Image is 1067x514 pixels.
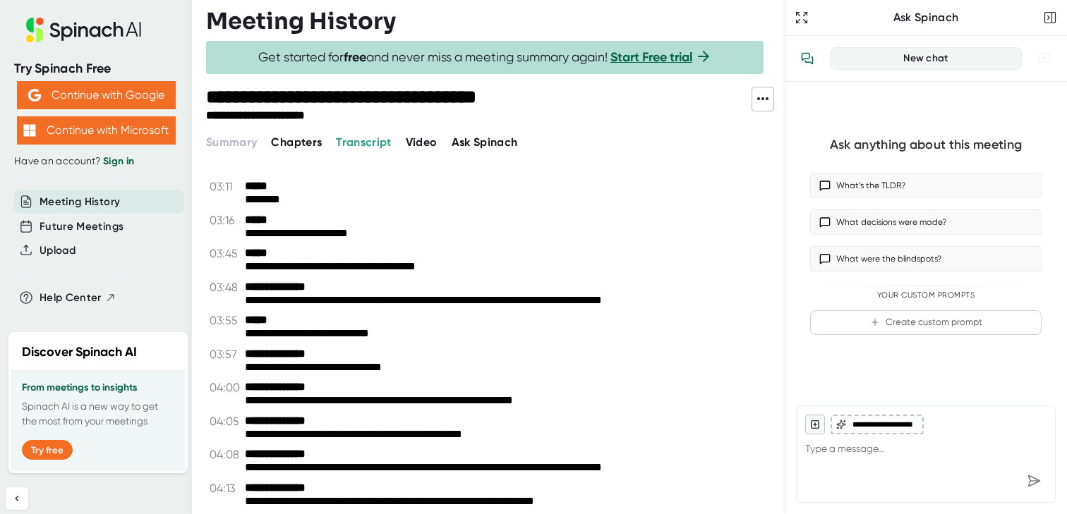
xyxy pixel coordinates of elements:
[210,281,241,294] span: 03:48
[810,173,1042,198] button: What’s the TLDR?
[271,134,322,151] button: Chapters
[40,243,76,259] button: Upload
[1021,468,1047,494] div: Send message
[17,116,176,145] button: Continue with Microsoft
[103,155,134,167] a: Sign in
[210,348,241,361] span: 03:57
[210,482,241,495] span: 04:13
[22,343,137,362] h2: Discover Spinach AI
[336,134,392,151] button: Transcript
[810,290,1042,300] div: Your Custom Prompts
[210,381,241,394] span: 04:00
[28,89,41,102] img: Aehbyd4JwY73AAAAAElFTkSuQmCC
[14,61,178,77] div: Try Spinach Free
[810,246,1042,271] button: What were the blindspots?
[40,290,116,306] button: Help Center
[210,214,241,227] span: 03:16
[22,399,174,429] p: Spinach AI is a new way to get the most from your meetings
[206,134,257,151] button: Summary
[210,180,241,193] span: 03:11
[210,415,241,428] span: 04:05
[40,194,120,210] button: Meeting History
[258,49,712,66] span: Get started for and never miss a meeting summary again!
[206,8,396,35] h3: Meeting History
[452,135,518,149] span: Ask Spinach
[1040,8,1060,27] button: Close conversation sidebar
[406,135,438,149] span: Video
[812,11,1040,25] div: Ask Spinach
[6,487,28,510] button: Collapse sidebar
[452,134,518,151] button: Ask Spinach
[210,314,241,327] span: 03:55
[344,49,366,65] b: free
[336,135,392,149] span: Transcript
[40,219,123,235] button: Future Meetings
[14,155,178,168] div: Have an account?
[22,440,73,460] button: Try free
[839,52,1013,65] div: New chat
[610,49,692,65] a: Start Free trial
[22,382,174,393] h3: From meetings to insights
[40,290,102,306] span: Help Center
[17,81,176,109] button: Continue with Google
[206,135,257,149] span: Summary
[810,209,1042,235] button: What decisions were made?
[830,137,1022,153] div: Ask anything about this meeting
[271,135,322,149] span: Chapters
[210,247,241,260] span: 03:45
[793,44,821,73] button: View conversation history
[210,448,241,461] span: 04:08
[406,134,438,151] button: Video
[810,310,1042,335] button: Create custom prompt
[792,8,812,27] button: Expand to Ask Spinach page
